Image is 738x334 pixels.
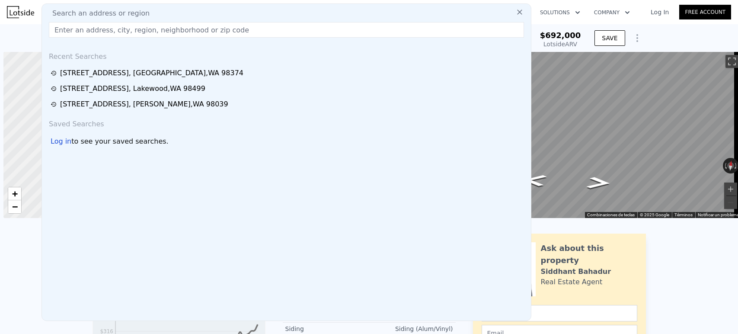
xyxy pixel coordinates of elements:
[51,83,525,94] a: [STREET_ADDRESS], Lakewood,WA 98499
[100,315,113,321] tspan: $357
[60,68,243,78] div: [STREET_ADDRESS] , [GEOGRAPHIC_DATA] , WA 98374
[724,183,737,196] button: Ampliar
[533,5,587,20] button: Solutions
[60,99,228,109] div: [STREET_ADDRESS] , [PERSON_NAME] , WA 98039
[587,212,635,218] button: Combinaciones de teclas
[629,29,646,47] button: Show Options
[640,8,679,16] a: Log In
[726,157,735,174] button: Restablecer la vista
[541,277,603,287] div: Real Estate Agent
[8,187,21,200] a: Zoom in
[8,200,21,213] a: Zoom out
[71,136,168,147] span: to see your saved searches.
[12,201,18,212] span: −
[45,112,527,133] div: Saved Searches
[482,305,637,321] input: Name
[723,158,728,173] button: Rotar a la izquierda
[512,171,557,189] path: Ir hacia el oeste, 152nd St E
[674,212,693,217] a: Términos
[541,267,611,277] div: Siddhant Bahadur
[60,83,205,94] div: [STREET_ADDRESS] , Lakewood , WA 98499
[51,68,525,78] a: [STREET_ADDRESS], [GEOGRAPHIC_DATA],WA 98374
[7,6,34,18] img: Lotside
[540,40,581,48] div: Lotside ARV
[285,324,369,333] div: Siding
[369,324,453,333] div: Siding (Alum/Vinyl)
[640,212,669,217] span: © 2025 Google
[587,5,637,20] button: Company
[51,136,71,147] div: Log in
[724,196,737,209] button: Reducir
[679,5,731,19] a: Free Account
[540,31,581,40] span: $692,000
[541,242,637,267] div: Ask about this property
[12,188,18,199] span: +
[45,45,527,65] div: Recent Searches
[45,8,150,19] span: Search an address or region
[594,30,625,46] button: SAVE
[576,174,621,192] path: Ir hacia el este, 152nd St E
[49,22,524,38] input: Enter an address, city, region, neighborhood or zip code
[51,99,525,109] a: [STREET_ADDRESS], [PERSON_NAME],WA 98039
